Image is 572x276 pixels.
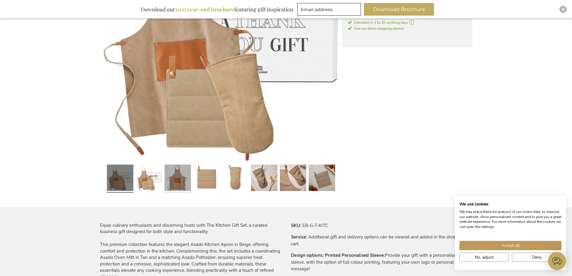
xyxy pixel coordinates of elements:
span: No, adjust [475,254,494,260]
a: The Kitchen Gift Set [136,162,162,195]
span: Accept all [501,242,520,249]
button: Deny all cookies [512,253,561,262]
a: The Kitchen Gift Set [107,162,133,195]
div: Close [559,6,567,13]
a: The Kitchen Gift Set [193,162,220,195]
button: Download Brochure [364,3,434,16]
form: marketing offers and promotions [297,3,363,17]
img: Close [561,8,565,11]
a: The Kitchen Gift Set [309,162,335,195]
a: The Kitchen Gift Set [251,162,277,195]
button: Accept all cookies [459,241,561,250]
div: Download our featuring gift inspiration [138,3,296,16]
a: The Kitchen Gift Set [165,162,191,195]
p: We may place these for analysis of our visitor data, to improve our website, show personalised co... [459,209,561,229]
a: The Kitchen Gift Set [222,162,249,195]
span: Use our direct shipping service [348,26,404,31]
button: Adjust cookie preferences [459,253,509,262]
a: The Kitchen Gift Set [280,162,306,195]
b: 2025 year-end brochure [175,6,234,13]
a: Use our direct shipping service [348,25,404,31]
iframe: belco-activator-frame [548,252,566,270]
h2: We use cookies [459,202,561,207]
input: Email address [297,3,361,16]
span: Deny [532,254,542,260]
strong: Printed Personalised Sleeve: [325,252,385,258]
a: Delivered in 2 to 10 working days [348,20,466,25]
